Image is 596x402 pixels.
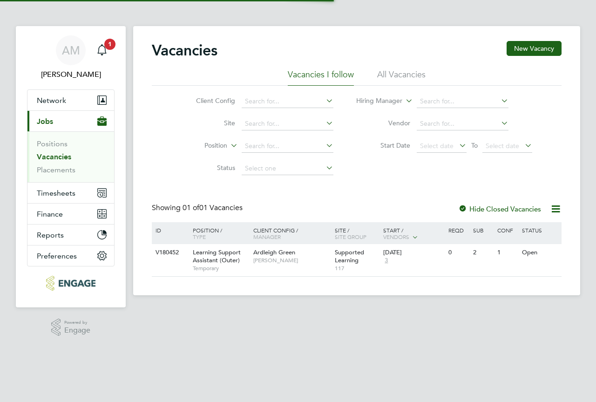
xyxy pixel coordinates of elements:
[377,69,426,86] li: All Vacancies
[242,162,333,175] input: Select one
[37,252,77,260] span: Preferences
[335,248,364,264] span: Supported Learning
[420,142,454,150] span: Select date
[471,244,495,261] div: 2
[182,96,235,105] label: Client Config
[27,245,114,266] button: Preferences
[349,96,402,106] label: Hiring Manager
[253,233,281,240] span: Manager
[335,265,379,272] span: 117
[242,117,333,130] input: Search for...
[507,41,562,56] button: New Vacancy
[471,222,495,238] div: Sub
[152,41,217,60] h2: Vacancies
[27,35,115,80] a: AM[PERSON_NAME]
[37,231,64,239] span: Reports
[417,117,508,130] input: Search for...
[37,139,68,148] a: Positions
[27,90,114,110] button: Network
[193,233,206,240] span: Type
[183,203,243,212] span: 01 Vacancies
[27,131,114,182] div: Jobs
[27,225,114,245] button: Reports
[64,327,90,334] span: Engage
[242,140,333,153] input: Search for...
[37,165,75,174] a: Placements
[27,183,114,203] button: Timesheets
[37,152,71,161] a: Vacancies
[253,248,295,256] span: Ardleigh Green
[27,276,115,291] a: Go to home page
[332,222,381,245] div: Site /
[62,44,80,56] span: AM
[193,248,241,264] span: Learning Support Assistant (Outer)
[153,222,186,238] div: ID
[46,276,95,291] img: axcis-logo-retina.png
[186,222,251,245] div: Position /
[520,222,560,238] div: Status
[27,69,115,80] span: Andrew Murphy
[495,244,519,261] div: 1
[51,319,91,336] a: Powered byEngage
[383,257,389,265] span: 3
[335,233,366,240] span: Site Group
[357,119,410,127] label: Vendor
[251,222,332,245] div: Client Config /
[182,119,235,127] label: Site
[253,257,330,264] span: [PERSON_NAME]
[417,95,508,108] input: Search for...
[381,222,446,245] div: Start /
[242,95,333,108] input: Search for...
[93,35,111,65] a: 1
[37,96,66,105] span: Network
[383,233,409,240] span: Vendors
[37,210,63,218] span: Finance
[182,164,235,172] label: Status
[486,142,519,150] span: Select date
[495,222,519,238] div: Conf
[468,139,481,151] span: To
[446,244,470,261] div: 0
[64,319,90,327] span: Powered by
[152,203,244,213] div: Showing
[183,203,199,212] span: 01 of
[458,204,541,213] label: Hide Closed Vacancies
[104,39,115,50] span: 1
[16,26,126,307] nav: Main navigation
[446,222,470,238] div: Reqd
[383,249,444,257] div: [DATE]
[37,117,53,126] span: Jobs
[27,111,114,131] button: Jobs
[193,265,249,272] span: Temporary
[174,141,227,150] label: Position
[288,69,354,86] li: Vacancies I follow
[27,204,114,224] button: Finance
[37,189,75,198] span: Timesheets
[153,244,186,261] div: V180452
[520,244,560,261] div: Open
[357,141,410,150] label: Start Date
